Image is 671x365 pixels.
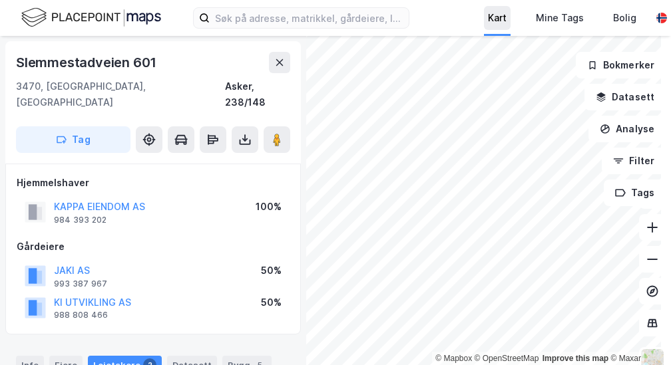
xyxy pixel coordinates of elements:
[210,8,409,28] input: Søk på adresse, matrikkel, gårdeiere, leietakere eller personer
[536,10,584,26] div: Mine Tags
[17,175,290,191] div: Hjemmelshaver
[54,279,107,289] div: 993 387 967
[604,301,671,365] iframe: Chat Widget
[16,126,130,153] button: Tag
[604,301,671,365] div: Kontrollprogram for chat
[16,52,159,73] div: Slemmestadveien 601
[261,295,282,310] div: 50%
[54,215,107,225] div: 984 393 202
[602,148,666,174] button: Filter
[21,6,161,29] img: logo.f888ab2527a4732fd821a326f86c7f29.svg
[588,116,666,142] button: Analyse
[613,10,636,26] div: Bolig
[225,78,290,110] div: Asker, 238/148
[261,263,282,279] div: 50%
[16,78,225,110] div: 3470, [GEOGRAPHIC_DATA], [GEOGRAPHIC_DATA]
[17,239,290,255] div: Gårdeiere
[475,354,539,363] a: OpenStreetMap
[576,52,666,78] button: Bokmerker
[488,10,507,26] div: Kart
[435,354,472,363] a: Mapbox
[584,84,666,110] button: Datasett
[54,310,108,320] div: 988 808 466
[543,354,608,363] a: Improve this map
[604,180,666,206] button: Tags
[256,199,282,215] div: 100%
